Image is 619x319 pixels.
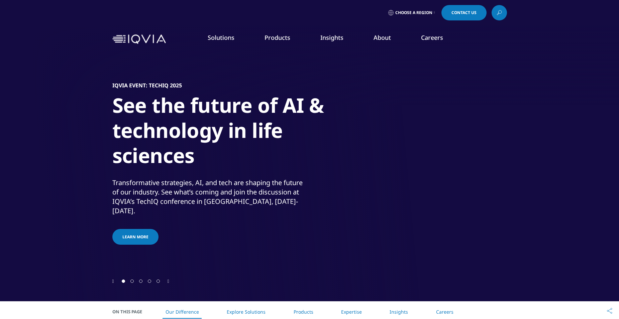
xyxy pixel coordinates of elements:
[112,82,182,89] h5: IQVIA Event: TechIQ 2025​
[208,33,234,42] a: Solutions
[112,308,149,315] span: On This Page
[139,280,142,283] span: Go to slide 3
[451,11,477,15] span: Contact Us
[436,309,453,315] a: Careers
[112,93,363,172] h1: See the future of AI & technology in life sciences​
[122,234,148,240] span: Learn more
[112,229,159,245] a: Learn more
[169,23,507,55] nav: Primary
[112,178,308,216] div: Transformative strategies, AI, and tech are shaping the future of our industry. See what’s coming...
[168,278,169,284] div: Next slide
[395,10,432,15] span: Choose a Region
[294,309,313,315] a: Products
[157,280,160,283] span: Go to slide 5
[265,33,290,42] a: Products
[112,278,114,284] div: Previous slide
[341,309,362,315] a: Expertise
[112,50,507,278] div: 1 / 5
[112,34,166,44] img: IQVIA Healthcare Information Technology and Pharma Clinical Research Company
[130,280,134,283] span: Go to slide 2
[320,33,343,42] a: Insights
[374,33,391,42] a: About
[166,309,199,315] a: Our Difference
[122,280,125,283] span: Go to slide 1
[441,5,487,20] a: Contact Us
[148,280,151,283] span: Go to slide 4
[390,309,408,315] a: Insights
[421,33,443,42] a: Careers
[227,309,266,315] a: Explore Solutions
